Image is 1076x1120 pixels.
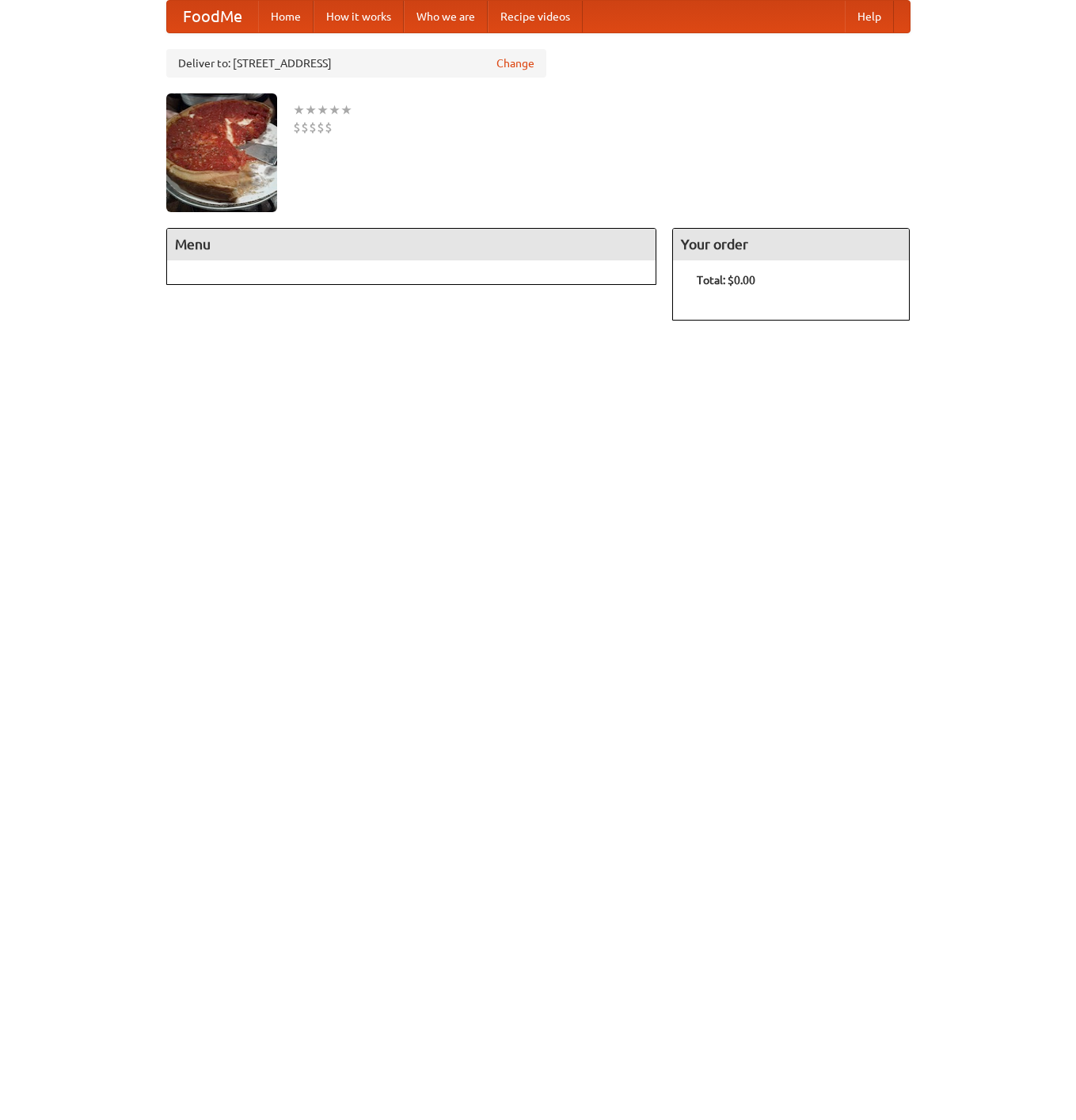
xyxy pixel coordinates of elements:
li: $ [301,119,309,136]
a: Change [496,55,534,71]
li: ★ [293,101,305,119]
a: Who we are [404,1,488,32]
a: Help [845,1,894,32]
li: $ [317,119,325,136]
h4: Your order [673,229,909,260]
a: How it works [314,1,404,32]
li: ★ [329,101,340,119]
a: Home [258,1,314,32]
li: $ [293,119,301,136]
h4: Menu [167,229,656,260]
li: $ [325,119,333,136]
img: angular.jpg [166,93,277,212]
li: ★ [317,101,329,119]
a: Recipe videos [488,1,583,32]
li: $ [309,119,317,136]
li: ★ [340,101,352,119]
div: Deliver to: [STREET_ADDRESS] [166,49,546,78]
b: Total: $0.00 [697,274,755,287]
a: FoodMe [167,1,258,32]
li: ★ [305,101,317,119]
